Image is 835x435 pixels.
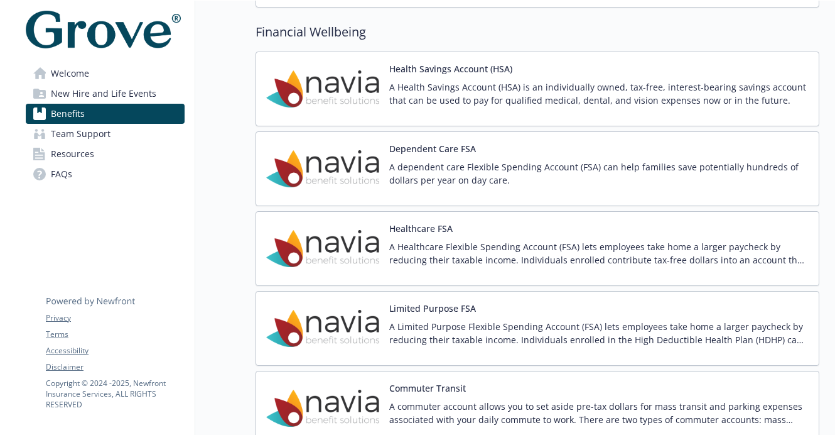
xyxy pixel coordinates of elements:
[389,80,809,107] p: A Health Savings Account (HSA) is an individually owned, tax-free, interest-bearing savings accou...
[266,142,379,195] img: Navia Benefit Solutions carrier logo
[26,144,185,164] a: Resources
[389,320,809,346] p: A Limited Purpose Flexible Spending Account (FSA) lets employees take home a larger paycheck by r...
[51,144,94,164] span: Resources
[26,164,185,184] a: FAQs
[46,378,184,410] p: Copyright © 2024 - 2025 , Newfront Insurance Services, ALL RIGHTS RESERVED
[389,142,476,155] button: Dependent Care FSA
[26,124,185,144] a: Team Support
[266,62,379,116] img: Navia Benefit Solutions carrier logo
[389,160,809,187] p: A dependent care Flexible Spending Account (FSA) can help families save potentially hundreds of d...
[389,400,809,426] p: A commuter account allows you to set aside pre-tax dollars for mass transit and parking expenses ...
[26,63,185,84] a: Welcome
[389,240,809,267] p: A Healthcare Flexible Spending Account (FSA) lets employees take home a larger paycheck by reduci...
[46,329,184,340] a: Terms
[26,84,185,104] a: New Hire and Life Events
[266,222,379,275] img: Navia Benefit Solutions carrier logo
[51,124,110,144] span: Team Support
[46,345,184,356] a: Accessibility
[389,222,453,235] button: Healthcare FSA
[389,62,512,75] button: Health Savings Account (HSA)
[46,361,184,373] a: Disclaimer
[266,302,379,355] img: Navia Benefit Solutions carrier logo
[389,302,476,315] button: Limited Purpose FSA
[51,63,89,84] span: Welcome
[51,164,72,184] span: FAQs
[389,382,466,395] button: Commuter Transit
[46,312,184,324] a: Privacy
[26,104,185,124] a: Benefits
[256,23,819,41] h2: Financial Wellbeing
[51,84,156,104] span: New Hire and Life Events
[51,104,85,124] span: Benefits
[266,382,379,435] img: Navia Benefit Solutions carrier logo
